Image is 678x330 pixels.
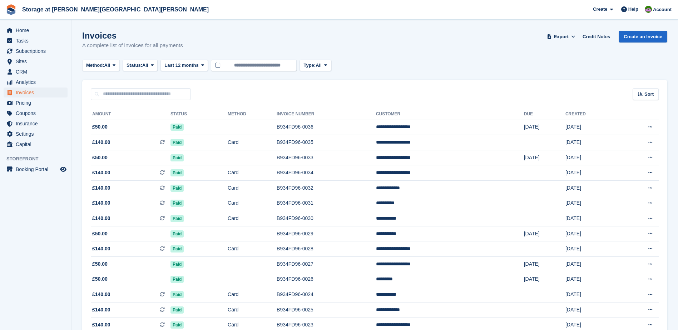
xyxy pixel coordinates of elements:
[277,257,376,272] td: B934FD96-0027
[228,241,277,257] td: Card
[92,275,108,283] span: £50.00
[4,67,68,77] a: menu
[4,164,68,174] a: menu
[170,109,228,120] th: Status
[170,291,184,298] span: Paid
[164,62,198,69] span: Last 12 months
[277,120,376,135] td: B934FD96-0036
[4,139,68,149] a: menu
[277,211,376,226] td: B934FD96-0030
[565,211,619,226] td: [DATE]
[565,302,619,317] td: [DATE]
[6,4,16,15] img: stora-icon-8386f47178a22dfd0bd8f6a31ec36ba5ce8667c1dd55bd0f319d3a0aa187defe.svg
[524,150,565,165] td: [DATE]
[92,123,108,131] span: £50.00
[565,196,619,211] td: [DATE]
[277,196,376,211] td: B934FD96-0031
[16,129,59,139] span: Settings
[228,135,277,150] td: Card
[160,60,208,71] button: Last 12 months
[92,184,110,192] span: £140.00
[82,41,183,50] p: A complete list of invoices for all payments
[92,199,110,207] span: £140.00
[91,109,170,120] th: Amount
[4,108,68,118] a: menu
[228,165,277,181] td: Card
[82,31,183,40] h1: Invoices
[628,6,638,13] span: Help
[303,62,316,69] span: Type:
[524,272,565,287] td: [DATE]
[16,87,59,97] span: Invoices
[170,276,184,283] span: Paid
[92,306,110,314] span: £140.00
[565,287,619,302] td: [DATE]
[565,272,619,287] td: [DATE]
[277,181,376,196] td: B934FD96-0032
[92,291,110,298] span: £140.00
[277,165,376,181] td: B934FD96-0034
[6,155,71,162] span: Storefront
[92,260,108,268] span: £50.00
[4,25,68,35] a: menu
[524,109,565,120] th: Due
[524,257,565,272] td: [DATE]
[4,87,68,97] a: menu
[142,62,148,69] span: All
[4,77,68,87] a: menu
[300,60,331,71] button: Type: All
[104,62,110,69] span: All
[228,211,277,226] td: Card
[4,56,68,66] a: menu
[170,185,184,192] span: Paid
[228,196,277,211] td: Card
[277,241,376,257] td: B934FD96-0028
[16,25,59,35] span: Home
[228,302,277,317] td: Card
[4,119,68,129] a: menu
[228,109,277,120] th: Method
[16,98,59,108] span: Pricing
[170,215,184,222] span: Paid
[565,257,619,272] td: [DATE]
[565,226,619,241] td: [DATE]
[170,321,184,329] span: Paid
[170,245,184,252] span: Paid
[16,67,59,77] span: CRM
[565,120,619,135] td: [DATE]
[92,230,108,237] span: £50.00
[127,62,142,69] span: Status:
[123,60,158,71] button: Status: All
[277,226,376,241] td: B934FD96-0029
[554,33,569,40] span: Export
[4,36,68,46] a: menu
[277,150,376,165] td: B934FD96-0033
[545,31,577,42] button: Export
[565,135,619,150] td: [DATE]
[277,272,376,287] td: B934FD96-0026
[565,241,619,257] td: [DATE]
[92,245,110,252] span: £140.00
[277,287,376,302] td: B934FD96-0024
[92,169,110,176] span: £140.00
[593,6,607,13] span: Create
[16,77,59,87] span: Analytics
[277,302,376,317] td: B934FD96-0025
[228,287,277,302] td: Card
[16,46,59,56] span: Subscriptions
[92,139,110,146] span: £140.00
[653,6,672,13] span: Account
[170,169,184,176] span: Paid
[170,154,184,161] span: Paid
[4,98,68,108] a: menu
[59,165,68,174] a: Preview store
[16,56,59,66] span: Sites
[19,4,212,15] a: Storage at [PERSON_NAME][GEOGRAPHIC_DATA][PERSON_NAME]
[170,261,184,268] span: Paid
[580,31,613,42] a: Credit Notes
[645,6,652,13] img: Mark Spendlove
[16,36,59,46] span: Tasks
[16,164,59,174] span: Booking Portal
[4,46,68,56] a: menu
[565,181,619,196] td: [DATE]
